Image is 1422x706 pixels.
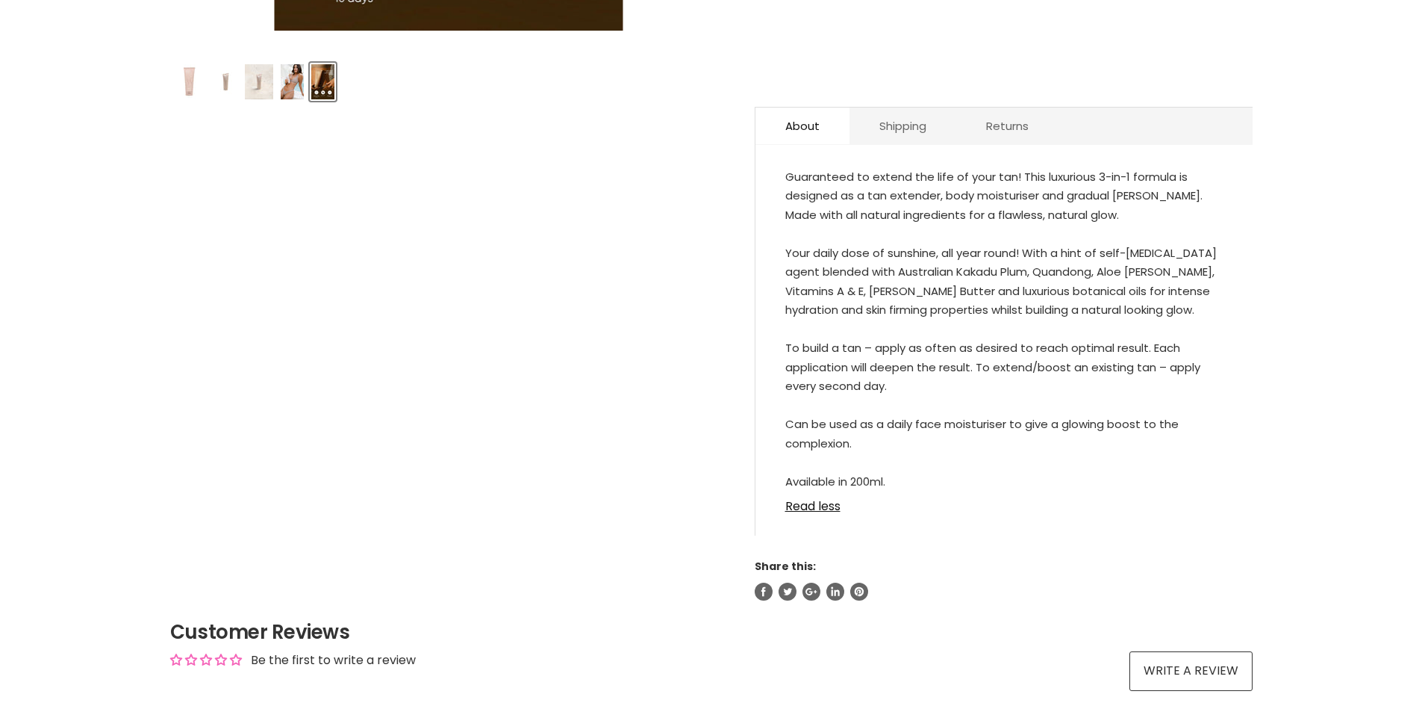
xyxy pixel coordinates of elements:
[170,619,1253,645] h2: Customer Reviews
[956,108,1058,144] a: Returns
[755,108,849,144] a: About
[849,108,956,144] a: Shipping
[755,560,1253,600] aside: Share this:
[1129,651,1253,690] a: Write a review
[251,652,416,669] div: Be the first to write a review
[245,64,273,99] img: Vani-T Bronzing Custard Gradual Tanner
[785,167,1223,492] div: Guaranteed to extend the life of your tan! This luxurious 3-in-1 formula is designed as a tan ext...
[281,64,304,99] img: Vani-T Bronzing Custard Gradual Tanner
[214,64,237,99] img: Vani-T Bronzing Custard Gradual Tanner
[755,559,816,574] span: Share this:
[213,63,239,101] button: Vani-T Bronzing Custard Gradual Tanner
[168,58,730,101] div: Product thumbnails
[172,64,207,99] img: Vani-T Bronzing Custard Gradual Tanner
[279,63,305,101] button: Vani-T Bronzing Custard Gradual Tanner
[785,491,1223,513] a: Read less
[311,64,334,99] img: Vani-T Bronzing Custard Gradual Tanner
[170,63,208,101] button: Vani-T Bronzing Custard Gradual Tanner
[170,651,242,669] div: Average rating is 0.00 stars
[243,63,275,101] button: Vani-T Bronzing Custard Gradual Tanner
[310,63,336,101] button: Vani-T Bronzing Custard Gradual Tanner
